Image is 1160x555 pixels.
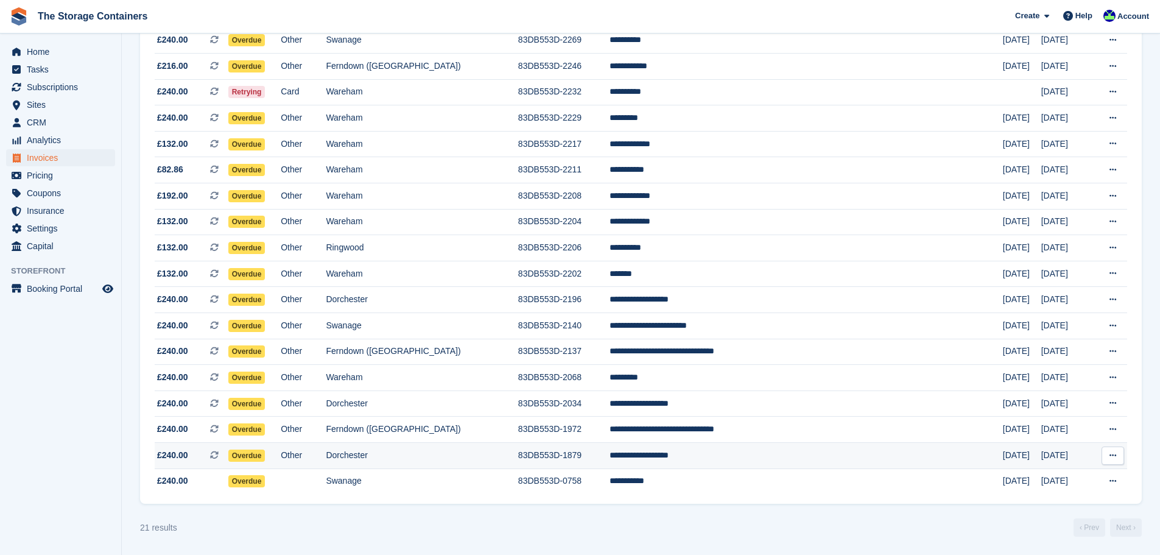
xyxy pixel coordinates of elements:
span: Overdue [228,475,265,487]
td: Ringwood [326,235,518,261]
td: [DATE] [1003,235,1041,261]
td: [DATE] [1041,131,1091,157]
span: £82.86 [157,163,183,176]
td: [DATE] [1003,209,1041,235]
span: Overdue [228,294,265,306]
span: Overdue [228,34,265,46]
td: [DATE] [1041,313,1091,339]
span: Overdue [228,450,265,462]
td: 83DB553D-2217 [518,131,610,157]
td: Other [281,313,326,339]
img: Stacy Williams [1103,10,1116,22]
span: £132.00 [157,138,188,150]
td: Dorchester [326,287,518,313]
td: 83DB553D-0758 [518,468,610,494]
td: [DATE] [1041,417,1091,443]
td: Ferndown ([GEOGRAPHIC_DATA]) [326,417,518,443]
td: Other [281,209,326,235]
td: Other [281,261,326,287]
td: 83DB553D-1972 [518,417,610,443]
span: £240.00 [157,319,188,332]
td: 83DB553D-1879 [518,442,610,468]
td: Dorchester [326,442,518,468]
span: Overdue [228,190,265,202]
a: Preview store [100,281,115,296]
span: Overdue [228,345,265,358]
a: menu [6,280,115,297]
span: Coupons [27,185,100,202]
span: £240.00 [157,293,188,306]
nav: Page [1071,518,1144,537]
td: Wareham [326,209,518,235]
a: menu [6,132,115,149]
td: Other [281,27,326,54]
span: £240.00 [157,475,188,487]
span: £192.00 [157,189,188,202]
td: [DATE] [1041,157,1091,183]
td: [DATE] [1041,287,1091,313]
td: [DATE] [1003,105,1041,132]
td: [DATE] [1041,261,1091,287]
span: Retrying [228,86,265,98]
td: 83DB553D-2140 [518,313,610,339]
td: Ferndown ([GEOGRAPHIC_DATA]) [326,54,518,80]
td: [DATE] [1003,417,1041,443]
span: Overdue [228,164,265,176]
span: Overdue [228,242,265,254]
td: [DATE] [1003,287,1041,313]
a: menu [6,167,115,184]
td: [DATE] [1003,365,1041,391]
a: menu [6,220,115,237]
td: Card [281,79,326,105]
td: [DATE] [1041,27,1091,54]
td: Other [281,54,326,80]
span: Overdue [228,216,265,228]
td: [DATE] [1041,235,1091,261]
span: £240.00 [157,423,188,436]
td: Other [281,442,326,468]
td: Swanage [326,468,518,494]
span: £132.00 [157,241,188,254]
td: [DATE] [1003,131,1041,157]
img: stora-icon-8386f47178a22dfd0bd8f6a31ec36ba5ce8667c1dd55bd0f319d3a0aa187defe.svg [10,7,28,26]
td: [DATE] [1003,54,1041,80]
span: £240.00 [157,111,188,124]
td: [DATE] [1041,183,1091,210]
td: Wareham [326,365,518,391]
td: 83DB553D-2229 [518,105,610,132]
span: Overdue [228,423,265,436]
span: Overdue [228,112,265,124]
span: £240.00 [157,345,188,358]
td: Other [281,131,326,157]
td: Other [281,105,326,132]
td: [DATE] [1003,313,1041,339]
td: Other [281,417,326,443]
td: [DATE] [1003,468,1041,494]
td: 83DB553D-2204 [518,209,610,235]
span: £240.00 [157,34,188,46]
td: [DATE] [1003,339,1041,365]
td: 83DB553D-2196 [518,287,610,313]
span: Overdue [228,320,265,332]
td: Other [281,365,326,391]
span: £240.00 [157,371,188,384]
a: menu [6,43,115,60]
td: [DATE] [1041,79,1091,105]
span: Tasks [27,61,100,78]
a: Next [1110,518,1142,537]
span: £132.00 [157,215,188,228]
td: [DATE] [1041,365,1091,391]
span: Overdue [228,268,265,280]
a: Previous [1074,518,1105,537]
span: Overdue [228,138,265,150]
a: menu [6,114,115,131]
span: £132.00 [157,267,188,280]
td: 83DB553D-2269 [518,27,610,54]
td: [DATE] [1003,261,1041,287]
td: Dorchester [326,391,518,417]
a: menu [6,61,115,78]
td: Other [281,339,326,365]
span: Sites [27,96,100,113]
span: Subscriptions [27,79,100,96]
td: [DATE] [1003,442,1041,468]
